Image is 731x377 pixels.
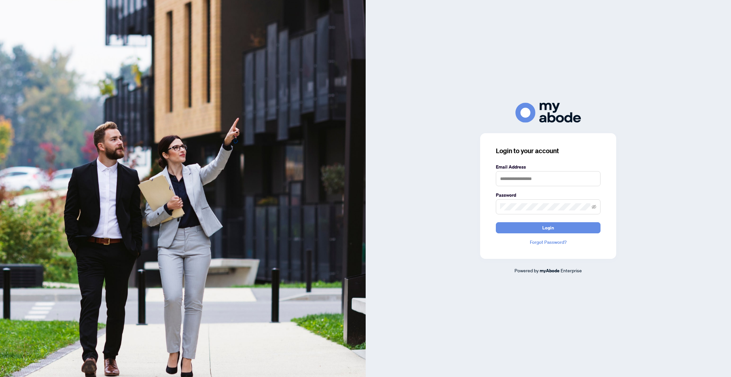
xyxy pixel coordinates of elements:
label: Email Address [496,163,600,171]
img: ma-logo [515,103,581,123]
a: Forgot Password? [496,239,600,246]
label: Password [496,191,600,199]
span: eye-invisible [592,205,596,209]
h3: Login to your account [496,146,600,155]
span: Powered by [514,267,539,273]
a: myAbode [540,267,560,274]
span: Enterprise [561,267,582,273]
button: Login [496,222,600,233]
span: Login [542,223,554,233]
